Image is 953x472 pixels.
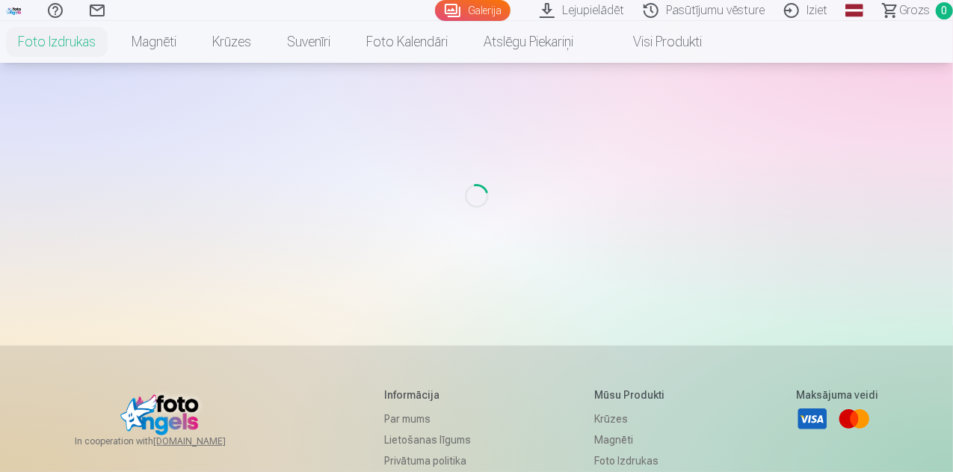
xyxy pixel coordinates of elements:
img: /fa1 [6,6,22,15]
span: In cooperation with [75,435,262,447]
a: Foto kalendāri [348,21,466,63]
h5: Mūsu produkti [594,387,673,402]
a: Privātuma politika [385,450,472,471]
a: Krūzes [194,21,269,63]
a: Suvenīri [269,21,348,63]
a: [DOMAIN_NAME] [153,435,262,447]
span: Grozs [899,1,930,19]
span: 0 [936,2,953,19]
a: Lietošanas līgums [385,429,472,450]
h5: Informācija [385,387,472,402]
a: Magnēti [594,429,673,450]
a: Foto izdrukas [594,450,673,471]
a: Krūzes [594,408,673,429]
a: Visa [796,402,829,435]
h5: Maksājuma veidi [796,387,878,402]
a: Atslēgu piekariņi [466,21,591,63]
a: Magnēti [114,21,194,63]
a: Par mums [385,408,472,429]
a: Mastercard [838,402,871,435]
a: Visi produkti [591,21,720,63]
